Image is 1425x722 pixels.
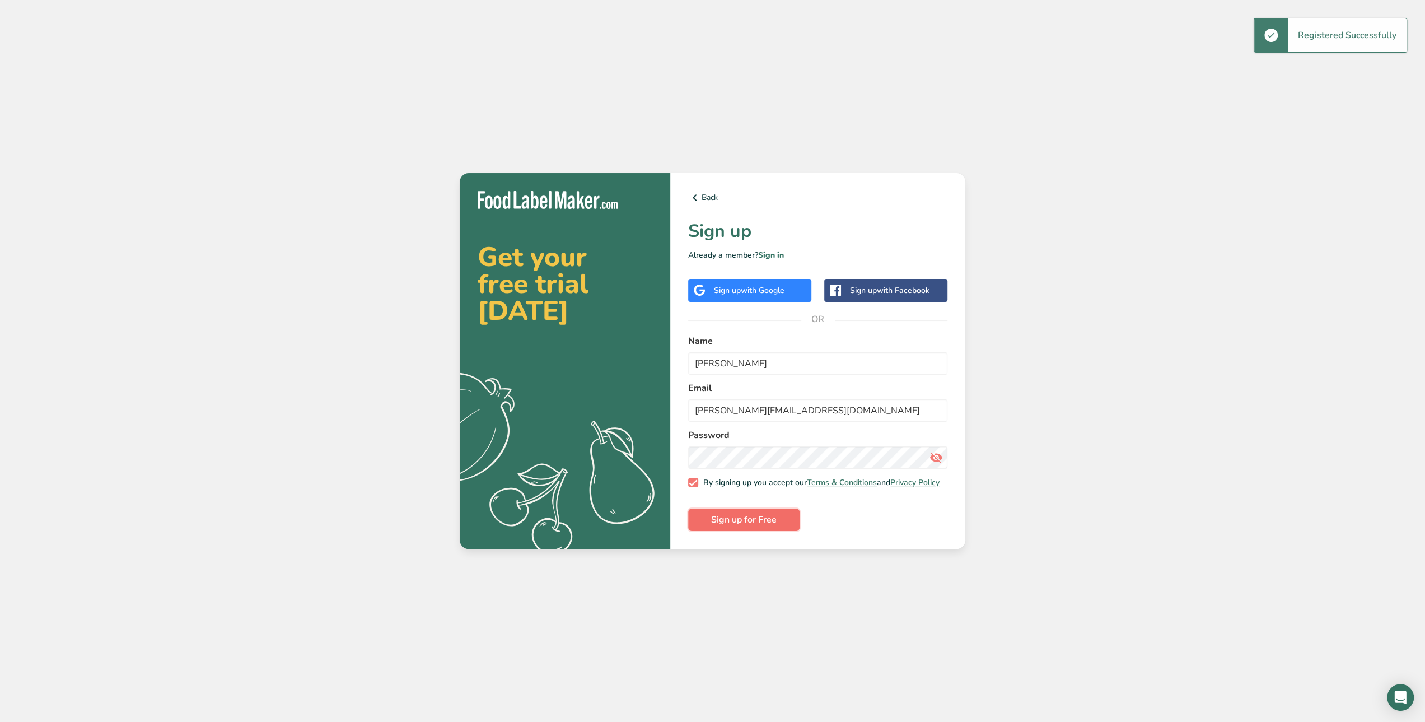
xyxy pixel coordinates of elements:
[807,477,877,488] a: Terms & Conditions
[1387,684,1414,711] div: Open Intercom Messenger
[714,285,784,296] div: Sign up
[688,334,947,348] label: Name
[711,513,777,527] span: Sign up for Free
[478,244,652,324] h2: Get your free trial [DATE]
[890,477,940,488] a: Privacy Policy
[688,218,947,245] h1: Sign up
[688,191,947,204] a: Back
[741,285,784,296] span: with Google
[688,399,947,422] input: email@example.com
[478,191,618,209] img: Food Label Maker
[801,302,835,336] span: OR
[1288,18,1407,52] div: Registered Successfully
[758,250,784,260] a: Sign in
[688,249,947,261] p: Already a member?
[877,285,929,296] span: with Facebook
[688,509,800,531] button: Sign up for Free
[688,381,947,395] label: Email
[688,428,947,442] label: Password
[688,352,947,375] input: John Doe
[698,478,940,488] span: By signing up you accept our and
[850,285,929,296] div: Sign up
